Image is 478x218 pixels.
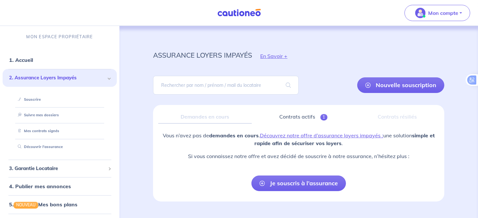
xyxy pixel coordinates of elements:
[158,152,439,160] p: Si vous connaissez notre offre et avez décidé de souscrire à notre assurance, n’hésitez plus :
[320,114,328,120] span: 1
[357,77,444,93] a: Nouvelle souscription
[278,76,299,94] span: search
[153,49,252,61] p: assurance loyers impayés
[3,162,117,175] div: 3. Garantie Locataire
[251,176,346,191] a: Je souscris à l’assurance
[15,144,63,149] a: Découvrir l'assurance
[215,9,263,17] img: Cautioneo
[405,5,470,21] button: illu_account_valid_menu.svgMon compte
[10,94,109,105] div: Souscrire
[428,9,458,17] p: Mon compte
[10,110,109,120] div: Suivre mes dossiers
[3,53,117,66] div: 1. Accueil
[209,132,259,139] strong: demandes en cours
[9,165,106,172] span: 3. Garantie Locataire
[15,97,41,102] a: Souscrire
[3,69,117,87] div: 2. Assurance Loyers Impayés
[9,201,77,208] a: 5.NOUVEAUMes bons plans
[9,183,71,189] a: 4. Publier mes annonces
[3,198,117,211] div: 5.NOUVEAUMes bons plans
[3,180,117,193] div: 4. Publier mes annonces
[158,132,439,147] p: Vous n’avez pas de . une solution .
[15,113,59,117] a: Suivre mes dossiers
[9,57,33,63] a: 1. Accueil
[10,142,109,152] div: Découvrir l'assurance
[10,126,109,136] div: Mes contrats signés
[153,76,299,95] input: Rechercher par nom / prénom / mail du locataire
[252,47,295,65] button: En Savoir +
[26,34,93,40] p: MON ESPACE PROPRIÉTAIRE
[257,110,350,124] a: Contrats actifs1
[9,74,106,82] span: 2. Assurance Loyers Impayés
[15,129,59,133] a: Mes contrats signés
[260,132,383,139] a: Découvrez notre offre d’assurance loyers impayés :
[415,8,426,18] img: illu_account_valid_menu.svg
